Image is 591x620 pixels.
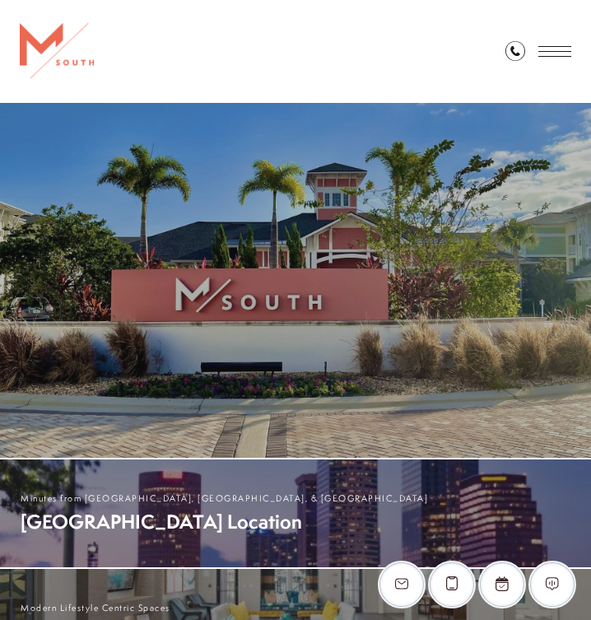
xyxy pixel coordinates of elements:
[538,46,571,57] button: Open Menu
[21,508,428,534] span: [GEOGRAPHIC_DATA] Location
[505,41,525,63] a: Call Us at 813-570-8014
[21,492,428,504] span: Minutes from [GEOGRAPHIC_DATA], [GEOGRAPHIC_DATA], & [GEOGRAPHIC_DATA]
[21,602,216,613] span: Modern Lifestyle Centric Spaces
[20,23,94,78] img: MSouth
